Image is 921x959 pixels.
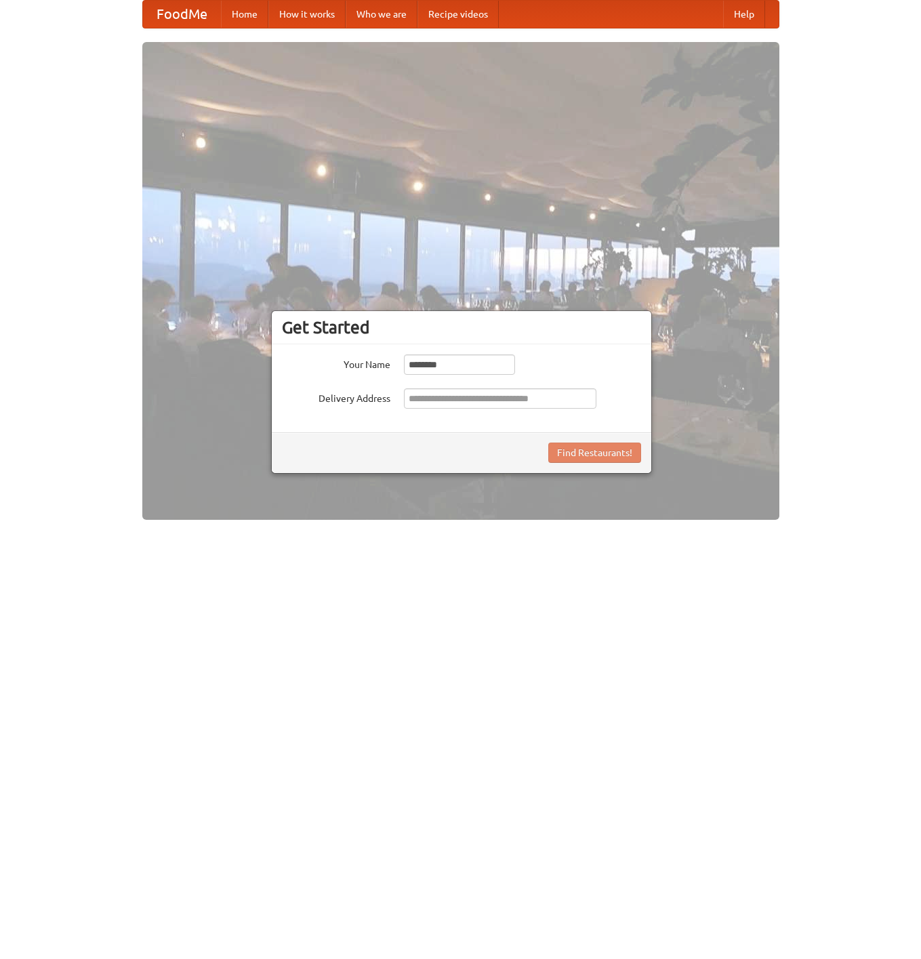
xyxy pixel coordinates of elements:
[723,1,765,28] a: Help
[143,1,221,28] a: FoodMe
[282,317,641,338] h3: Get Started
[282,354,390,371] label: Your Name
[282,388,390,405] label: Delivery Address
[346,1,417,28] a: Who we are
[268,1,346,28] a: How it works
[417,1,499,28] a: Recipe videos
[221,1,268,28] a: Home
[548,443,641,463] button: Find Restaurants!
